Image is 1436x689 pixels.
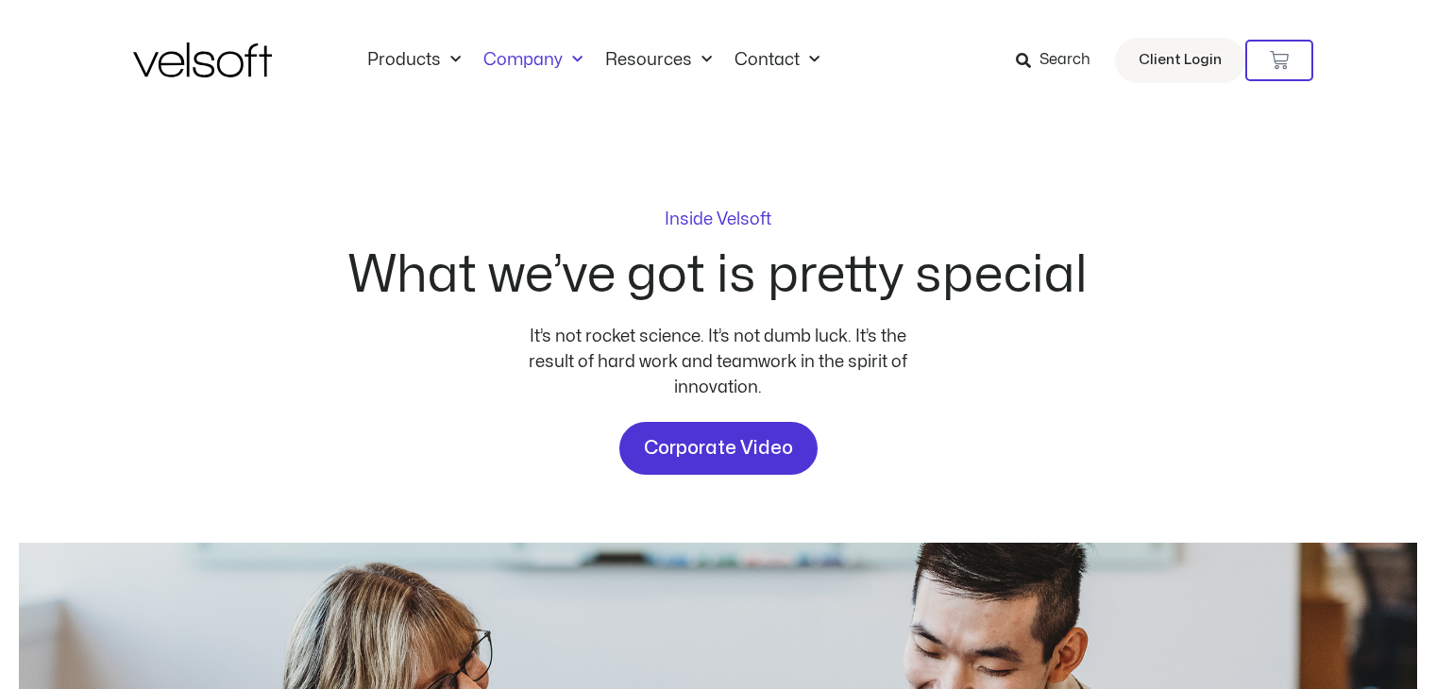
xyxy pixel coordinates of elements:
[1016,44,1104,76] a: Search
[644,433,793,463] span: Corporate Video
[356,50,831,71] nav: Menu
[133,42,272,77] img: Velsoft Training Materials
[619,422,818,475] a: Corporate Video
[665,211,771,228] p: Inside Velsoft
[1039,48,1090,73] span: Search
[356,50,472,71] a: ProductsMenu Toggle
[723,50,831,71] a: ContactMenu Toggle
[472,50,594,71] a: CompanyMenu Toggle
[1139,48,1222,73] span: Client Login
[594,50,723,71] a: ResourcesMenu Toggle
[520,324,917,400] div: It’s not rocket science. It’s not dumb luck. It’s the result of hard work and teamwork in the spi...
[348,250,1088,301] h2: What we’ve got is pretty special
[1115,38,1245,83] a: Client Login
